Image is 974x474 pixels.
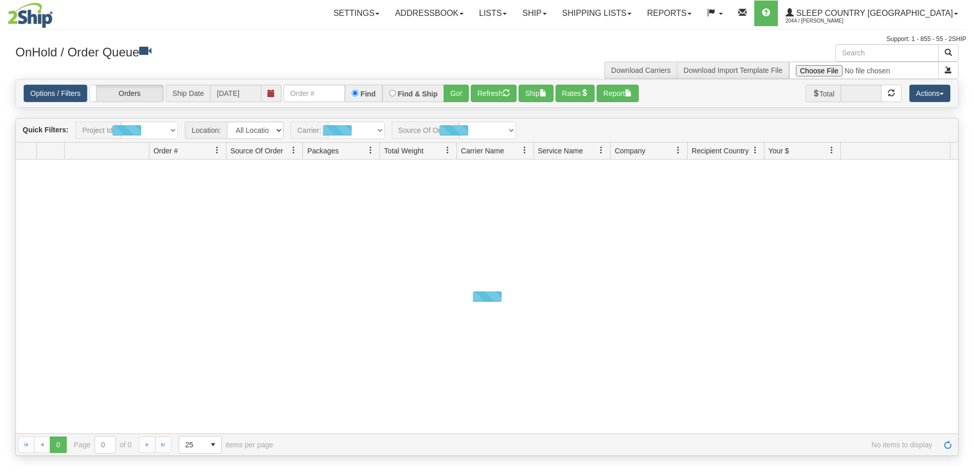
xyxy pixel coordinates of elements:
a: Shipping lists [555,1,639,26]
input: Search [835,44,939,62]
span: Page 0 [50,437,66,453]
label: Orders [90,85,163,102]
a: Carrier Name filter column settings [516,142,533,159]
a: Download Carriers [611,66,671,74]
a: Company filter column settings [670,142,687,159]
span: Total [806,85,841,102]
a: Your $ filter column settings [823,142,841,159]
a: Lists [471,1,514,26]
span: Recipient Country [692,146,749,156]
a: Ship [514,1,554,26]
div: Support: 1 - 855 - 55 - 2SHIP [8,35,966,44]
span: Location: [185,122,227,139]
span: Page sizes drop down [179,436,222,453]
span: Service Name [538,146,583,156]
a: Refresh [940,437,956,453]
span: Your $ [769,146,789,156]
span: Carrier Name [461,146,504,156]
span: Total Weight [384,146,424,156]
a: Recipient Country filter column settings [747,142,764,159]
span: select [205,437,221,453]
span: 25 [185,440,199,450]
span: Order # [154,146,178,156]
span: Sleep Country [GEOGRAPHIC_DATA] [794,9,953,17]
button: Actions [909,85,950,102]
a: Download Import Template File [683,66,782,74]
span: Company [615,146,645,156]
label: Quick Filters: [23,125,68,135]
a: Sleep Country [GEOGRAPHIC_DATA] 2044 / [PERSON_NAME] [778,1,966,26]
a: Order # filter column settings [208,142,226,159]
span: Page of 0 [74,436,132,453]
button: Refresh [471,85,517,102]
button: Report [597,85,639,102]
button: Ship [519,85,553,102]
a: Addressbook [387,1,471,26]
span: items per page [179,436,273,453]
img: logo2044.jpg [8,3,53,28]
a: Options / Filters [24,85,87,102]
h3: OnHold / Order Queue [15,44,480,59]
a: Total Weight filter column settings [439,142,456,159]
button: Go! [444,85,469,102]
a: Packages filter column settings [362,142,379,159]
span: Packages [307,146,338,156]
div: grid toolbar [16,118,958,143]
button: Rates [556,85,595,102]
a: Source Of Order filter column settings [285,142,302,159]
a: Settings [326,1,387,26]
span: No items to display [288,441,932,449]
span: Source Of Order [231,146,283,156]
button: Search [938,44,959,62]
a: Service Name filter column settings [593,142,610,159]
input: Import [789,62,939,79]
label: Find [360,90,376,97]
input: Order # [283,85,345,102]
label: Find & Ship [398,90,438,97]
span: Ship Date [166,85,210,102]
a: Reports [639,1,699,26]
span: 2044 / [PERSON_NAME] [786,16,863,26]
